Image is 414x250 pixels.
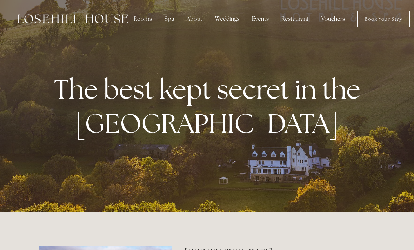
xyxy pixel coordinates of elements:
[209,12,245,26] div: Weddings
[357,11,410,27] a: Book Your Stay
[276,12,314,26] div: Restaurant
[316,12,350,26] a: Vouchers
[181,12,208,26] div: About
[18,14,128,23] img: Losehill House
[128,12,158,26] div: Rooms
[246,12,274,26] div: Events
[159,12,180,26] div: Spa
[54,72,366,141] strong: The best kept secret in the [GEOGRAPHIC_DATA]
